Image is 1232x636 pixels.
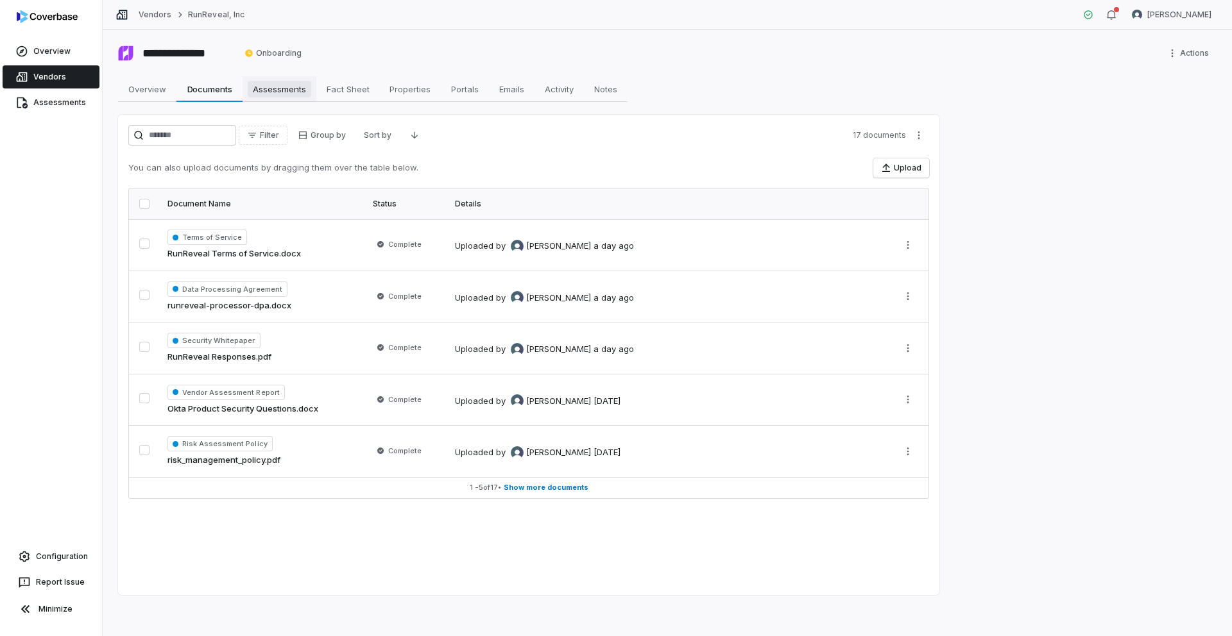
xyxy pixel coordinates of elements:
[3,65,99,88] a: Vendors
[511,240,524,253] img: Samuel Folarin avatar
[388,291,422,301] span: Complete
[182,81,237,97] span: Documents
[1163,44,1217,63] button: More actions
[128,162,418,174] p: You can also upload documents by dragging them over the table below.
[321,81,375,97] span: Fact Sheet
[167,436,273,451] span: Risk Assessment Policy
[167,247,301,260] a: RunReveal Terms of Service.docx
[898,339,918,358] button: More actions
[33,97,86,108] span: Assessments
[496,343,591,356] div: by
[167,281,287,297] span: Data Processing Agreement
[511,394,524,407] img: Samuel Folarin avatar
[167,199,357,209] div: Document Name
[594,292,634,305] div: a day ago
[167,403,318,415] a: Okta Product Security Questions.docx
[167,230,247,245] span: Terms of Service
[511,291,524,304] img: Samuel Folarin avatar
[898,390,918,409] button: More actions
[167,351,271,364] a: RunReveal Responses.pdf
[455,394,620,407] div: Uploaded
[526,446,591,459] span: [PERSON_NAME]
[5,571,97,594] button: Report Issue
[898,235,918,255] button: More actions
[1147,10,1211,20] span: [PERSON_NAME]
[504,483,588,492] span: Show more documents
[129,478,928,498] button: 1 -5of17• Show more documents
[33,72,66,82] span: Vendors
[388,239,422,249] span: Complete
[1132,10,1142,20] img: Samuel Folarin avatar
[384,81,436,97] span: Properties
[248,81,311,97] span: Assessments
[594,395,620,408] div: [DATE]
[239,126,287,145] button: Filter
[909,126,929,145] button: More actions
[494,81,529,97] span: Emails
[167,385,285,400] span: Vendor Assessment Report
[898,442,918,461] button: More actions
[3,91,99,114] a: Assessments
[594,240,634,253] div: a day ago
[139,10,171,20] a: Vendors
[540,81,579,97] span: Activity
[526,343,591,356] span: [PERSON_NAME]
[589,81,622,97] span: Notes
[594,343,634,356] div: a day ago
[455,343,634,356] div: Uploaded
[260,130,279,140] span: Filter
[36,551,88,562] span: Configuration
[38,604,73,614] span: Minimize
[455,291,634,304] div: Uploaded
[33,46,71,56] span: Overview
[1124,5,1219,24] button: Samuel Folarin avatar[PERSON_NAME]
[388,342,422,353] span: Complete
[511,446,524,459] img: Samuel Folarin avatar
[496,240,591,253] div: by
[853,130,906,140] span: 17 documents
[388,446,422,456] span: Complete
[455,199,882,209] div: Details
[388,394,422,405] span: Complete
[511,343,524,356] img: Samuel Folarin avatar
[496,394,591,407] div: by
[17,10,78,23] img: logo-D7KZi-bG.svg
[526,395,591,408] span: [PERSON_NAME]
[5,545,97,568] a: Configuration
[5,596,97,622] button: Minimize
[123,81,171,97] span: Overview
[526,292,591,305] span: [PERSON_NAME]
[244,48,302,58] span: Onboarding
[873,158,929,178] button: Upload
[409,130,420,140] svg: Descending
[167,299,291,312] a: runreveal-processor-dpa.docx
[36,577,85,587] span: Report Issue
[167,333,261,348] span: Security Whitepaper
[526,240,591,253] span: [PERSON_NAME]
[446,81,484,97] span: Portals
[455,446,620,459] div: Uploaded
[3,40,99,63] a: Overview
[594,446,620,459] div: [DATE]
[402,126,427,145] button: Descending
[496,446,591,459] div: by
[356,126,399,145] button: Sort by
[455,240,634,253] div: Uploaded
[373,199,440,209] div: Status
[290,126,354,145] button: Group by
[188,10,244,20] a: RunReveal, Inc
[898,287,918,306] button: More actions
[496,291,591,304] div: by
[167,454,280,467] a: risk_management_policy.pdf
